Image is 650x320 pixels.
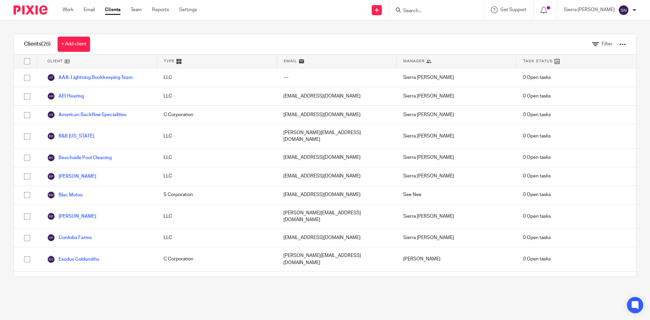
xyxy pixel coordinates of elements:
span: 0 Open tasks [523,256,551,262]
img: svg%3E [47,172,55,180]
img: svg%3E [47,92,55,100]
span: Email [284,58,297,64]
img: svg%3E [47,154,55,162]
img: svg%3E [47,255,55,263]
a: + Add client [58,37,90,52]
div: [EMAIL_ADDRESS][DOMAIN_NAME] [277,106,396,124]
a: Email [84,6,95,13]
div: [EMAIL_ADDRESS][DOMAIN_NAME] [277,167,396,186]
a: Clients [105,6,121,13]
img: svg%3E [47,132,55,140]
span: 0 Open tasks [523,111,551,118]
div: [PERSON_NAME] [396,247,516,271]
span: Get Support [500,7,526,12]
div: LLC [157,167,277,186]
div: LLC [157,124,277,148]
span: Type [164,58,175,64]
div: LLC [157,205,277,229]
span: Client [47,58,63,64]
div: LLC [157,149,277,167]
div: [EMAIL_ADDRESS][DOMAIN_NAME] [277,87,396,105]
img: svg%3E [47,111,55,119]
div: C Corporation [157,247,277,271]
div: [EMAIL_ADDRESS][DOMAIN_NAME] [277,186,396,204]
span: 0 Open tasks [523,154,551,161]
span: 0 Open tasks [523,93,551,100]
div: Sierra [PERSON_NAME] [396,124,516,148]
div: C Corporation [157,106,277,124]
a: Exodus Goldsmiths [47,255,99,263]
div: Sierra [PERSON_NAME] [396,149,516,167]
span: Task Status [523,58,553,64]
div: S Corporation [157,186,277,204]
span: 0 Open tasks [523,213,551,220]
h1: Clients [24,41,51,48]
a: Reports [152,6,169,13]
div: [PERSON_NAME][EMAIL_ADDRESS][DOMAIN_NAME] [277,124,396,148]
div: C Corporation [157,272,277,290]
div: See Nee [396,186,516,204]
a: Team [131,6,142,13]
span: Filter [602,42,612,46]
a: Work [63,6,73,13]
div: [PERSON_NAME] [396,272,516,290]
div: LLC [157,87,277,105]
span: 0 Open tasks [523,234,551,241]
span: Manager [403,58,425,64]
img: svg%3E [618,5,629,16]
a: Settings [179,6,197,13]
div: [EMAIL_ADDRESS][DOMAIN_NAME] [277,272,396,290]
p: Sierra [PERSON_NAME] [564,6,615,13]
a: AEI Hearing [47,92,84,100]
img: svg%3E [47,212,55,220]
img: Pixie [14,5,47,15]
a: B&B [US_STATE] [47,132,94,140]
a: [PERSON_NAME] [47,172,96,180]
div: LLC [157,229,277,247]
div: Sierra [PERSON_NAME] [396,229,516,247]
a: [PERSON_NAME] [47,212,96,220]
div: Sierra [PERSON_NAME] [396,68,516,87]
a: American Backflow Specialities [47,111,126,119]
div: --- [277,68,396,87]
div: Sierra [PERSON_NAME] [396,106,516,124]
img: svg%3E [47,191,55,199]
div: Sierra [PERSON_NAME] [396,167,516,186]
div: Sierra [PERSON_NAME] [396,87,516,105]
div: [PERSON_NAME][EMAIL_ADDRESS][DOMAIN_NAME] [277,247,396,271]
a: Cordoba Farms [47,234,92,242]
a: Beachside Pool Cleaning [47,154,112,162]
img: svg%3E [47,234,55,242]
span: 0 Open tasks [523,191,551,198]
div: [PERSON_NAME][EMAIL_ADDRESS][DOMAIN_NAME] [277,205,396,229]
div: LLC [157,68,277,87]
span: (26) [41,41,51,47]
div: [EMAIL_ADDRESS][DOMAIN_NAME] [277,149,396,167]
a: Blac Motos [47,191,83,199]
span: 0 Open tasks [523,74,551,81]
a: AAA: Lightning Bookkeeping Team [47,73,133,82]
div: Sierra [PERSON_NAME] [396,205,516,229]
img: svg%3E [47,73,55,82]
div: [EMAIL_ADDRESS][DOMAIN_NAME] [277,229,396,247]
input: Search [403,8,463,14]
span: 0 Open tasks [523,173,551,179]
span: 0 Open tasks [523,133,551,140]
input: Select all [21,55,34,68]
